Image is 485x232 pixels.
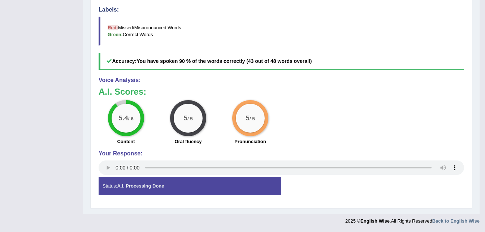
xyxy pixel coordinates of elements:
div: Status: [99,177,281,195]
h4: Your Response: [99,150,464,157]
b: A.I. Scores: [99,87,146,96]
a: Back to English Wise [432,218,480,224]
big: 5.4 [118,114,128,122]
small: / 5 [187,116,193,122]
h4: Voice Analysis: [99,77,464,83]
b: You have spoken 90 % of the words correctly (43 out of 48 words overall) [137,58,312,64]
small: / 5 [250,116,255,122]
label: Pronunciation [234,138,266,145]
label: Content [117,138,135,145]
small: / 6 [128,116,134,122]
strong: A.I. Processing Done [117,183,164,189]
big: 5 [183,114,187,122]
h4: Labels: [99,7,464,13]
blockquote: Missed/Mispronounced Words Correct Words [99,17,464,46]
b: Green: [108,32,123,37]
label: Oral fluency [174,138,202,145]
h5: Accuracy: [99,53,464,70]
strong: English Wise. [360,218,391,224]
div: 2025 © All Rights Reserved [345,214,480,224]
b: Red: [108,25,118,30]
big: 5 [246,114,250,122]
